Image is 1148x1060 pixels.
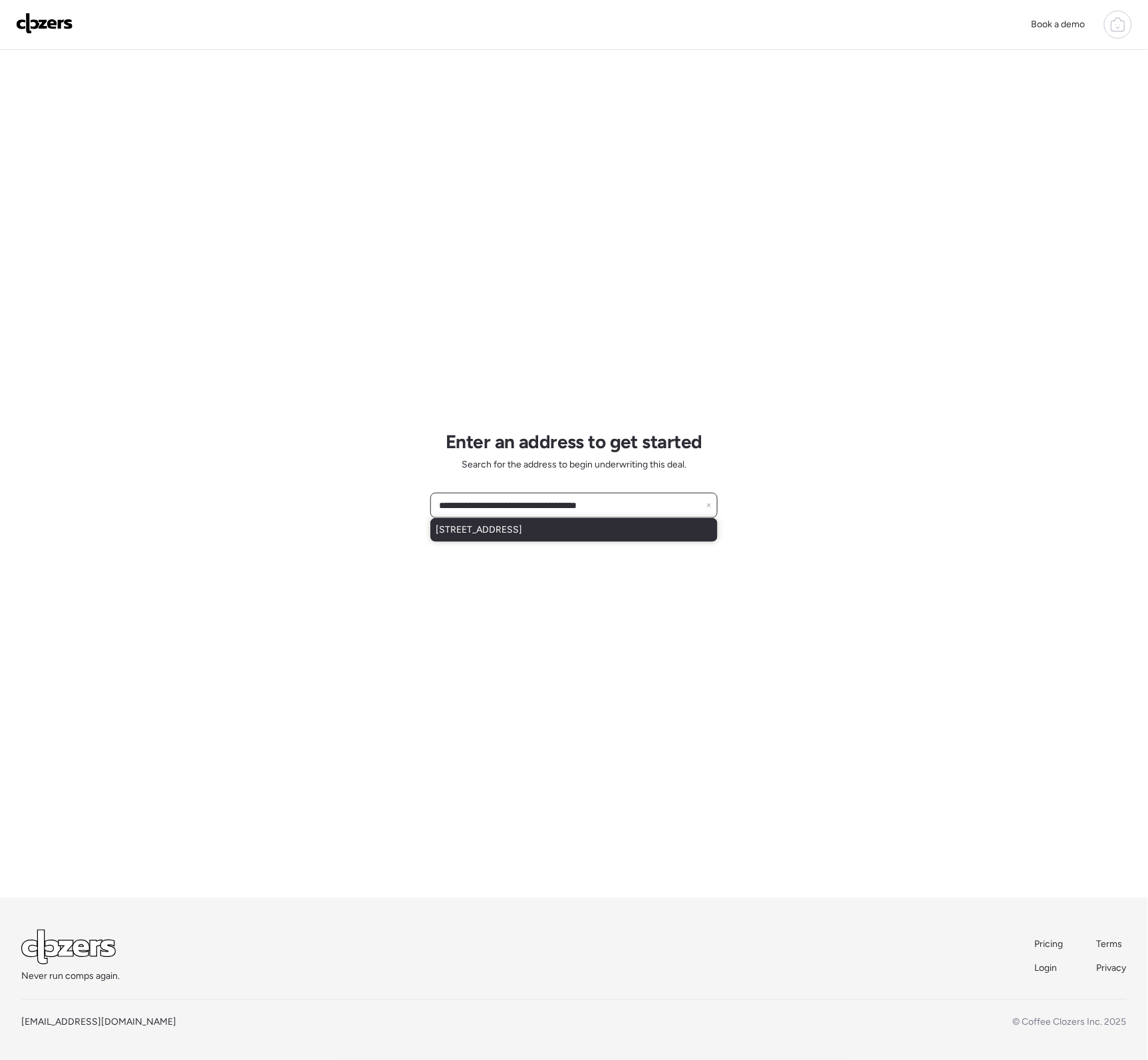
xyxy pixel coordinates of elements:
[1035,962,1065,976] a: Login
[1013,1017,1127,1028] span: © Coffee Clozers Inc. 2025
[16,13,73,34] img: Logo
[21,930,116,965] img: Logo Light
[446,430,702,453] h1: Enter an address to get started
[1032,19,1085,30] span: Book a demo
[21,1017,176,1028] a: [EMAIL_ADDRESS][DOMAIN_NAME]
[1035,938,1065,952] a: Pricing
[1035,939,1064,950] span: Pricing
[1097,963,1127,974] span: Privacy
[436,523,522,537] span: [STREET_ADDRESS]
[1097,962,1127,976] a: Privacy
[21,970,120,984] span: Never run comps again.
[1097,938,1127,952] a: Terms
[1035,963,1058,974] span: Login
[1097,939,1123,950] span: Terms
[462,458,686,471] span: Search for the address to begin underwriting this deal.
